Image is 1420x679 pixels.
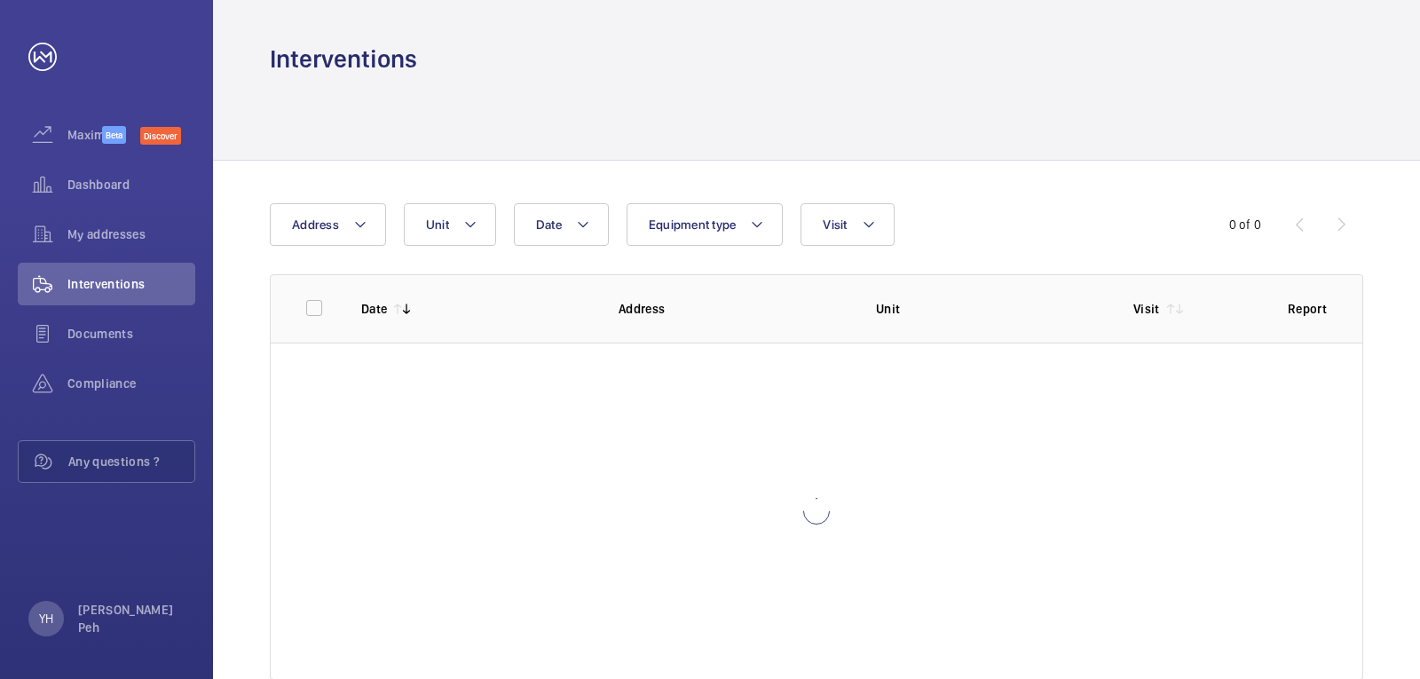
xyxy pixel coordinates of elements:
span: Date [536,217,562,232]
button: Unit [404,203,496,246]
span: Interventions [67,275,195,293]
span: Beta [102,126,126,144]
p: Unit [876,300,1105,318]
span: Dashboard [67,176,195,193]
h1: Interventions [270,43,417,75]
button: Visit [801,203,894,246]
span: Maximize [67,126,102,144]
span: Unit [426,217,449,232]
p: Report [1288,300,1327,318]
span: Any questions ? [68,453,194,470]
span: Visit [823,217,847,232]
button: Equipment type [627,203,784,246]
p: Visit [1133,300,1160,318]
button: Date [514,203,609,246]
p: Date [361,300,387,318]
span: My addresses [67,225,195,243]
span: Documents [67,325,195,343]
span: Equipment type [649,217,737,232]
span: Discover [140,127,181,145]
p: YH [39,610,53,628]
span: Compliance [67,375,195,392]
span: Address [292,217,339,232]
div: 0 of 0 [1229,216,1261,233]
p: Address [619,300,848,318]
button: Address [270,203,386,246]
p: [PERSON_NAME] Peh [78,601,185,636]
